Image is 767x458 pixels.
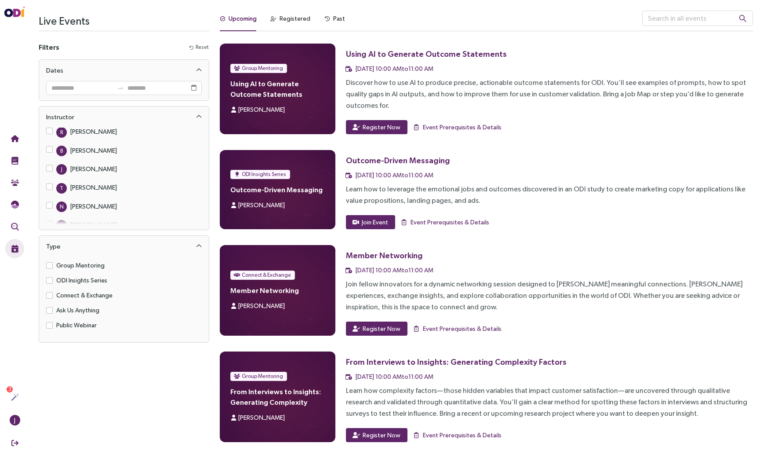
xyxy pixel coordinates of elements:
img: Community [11,179,19,187]
img: Outcome Validation [11,223,19,231]
button: Event Prerequisites & Details [413,120,502,134]
div: Discover how to use AI to produce precise, actionable outcome statements for ODI. You’ll see exam... [346,77,753,111]
span: T [60,183,63,194]
div: Instructor [46,112,74,122]
h4: Outcome-Driven Messaging [230,184,324,195]
span: R [60,127,63,138]
h4: Filters [39,42,59,52]
span: Event Prerequisites & Details [423,430,502,440]
button: Join Event [346,215,395,229]
button: Training [5,151,24,170]
button: Home [5,129,24,148]
span: [DATE] 10:00 AM to 11:00 AM [356,65,433,72]
div: Member Networking [346,250,423,261]
button: Live Events [5,239,24,258]
button: Reset [189,43,209,52]
h3: Live Events [39,11,209,31]
span: [DATE] 10:00 AM to 11:00 AM [356,172,433,179]
span: Group Mentoring [53,260,108,270]
span: N [60,202,64,212]
div: Learn how to leverage the emotional jobs and outcomes discovered in an ODI study to create market... [346,183,753,206]
div: Dates [39,60,209,81]
span: [DATE] 10:00 AM to 11:00 AM [356,373,433,380]
span: Event Prerequisites & Details [411,217,489,227]
button: Event Prerequisites & Details [413,322,502,336]
div: Using AI to Generate Outcome Statements [346,48,507,59]
button: Register Now [346,428,407,442]
div: Past [333,14,345,23]
span: 3 [8,386,11,392]
span: B [60,146,63,156]
sup: 3 [7,386,13,392]
span: Ask Us Anything [53,305,103,315]
div: Join fellow innovators for a dynamic networking session designed to [PERSON_NAME] meaningful conn... [346,278,753,313]
span: swap-right [117,84,124,92]
input: Search in all events [642,11,753,26]
button: Register Now [346,120,407,134]
button: Community [5,173,24,192]
span: search [739,15,747,22]
div: Learn how complexity factors—those hidden variables that impact customer satisfaction—are uncover... [346,385,753,419]
span: Join Event [362,217,388,227]
span: to [117,84,124,92]
button: Event Prerequisites & Details [413,428,502,442]
div: [PERSON_NAME] [70,202,117,211]
div: Upcoming [229,14,257,23]
span: [PERSON_NAME] [238,414,285,421]
h4: Using AI to Generate Outcome Statements [230,78,324,99]
span: J [61,164,62,175]
span: Register Now [363,430,400,440]
button: Sign Out [5,433,24,453]
img: JTBD Needs Framework [11,201,19,209]
button: Register Now [346,322,407,336]
span: Register Now [363,122,400,132]
span: Public Webinar [53,320,100,330]
div: Outcome-Driven Messaging [346,155,450,166]
div: Registered [280,14,310,23]
span: Connect & Exchange [53,290,116,300]
button: Event Prerequisites & Details [400,215,490,229]
span: Group Mentoring [242,372,283,381]
span: Group Mentoring [242,64,283,73]
span: ODI Insights Series [242,170,286,179]
div: Dates [46,65,63,76]
span: Reset [196,43,209,51]
span: Connect & Exchange [242,271,291,279]
h4: From Interviews to Insights: Generating Complexity Factors [230,386,324,407]
div: [PERSON_NAME] [70,183,117,192]
button: Outcome Validation [5,217,24,236]
span: [DATE] 10:00 AM to 11:00 AM [356,267,433,274]
img: Training [11,157,19,165]
button: Actions [5,388,24,407]
div: [PERSON_NAME] [70,146,117,155]
div: Type [39,236,209,257]
span: Register Now [363,324,400,333]
span: [PERSON_NAME] [238,202,285,209]
img: Live Events [11,245,19,253]
span: Event Prerequisites & Details [423,122,502,132]
button: J [5,410,24,430]
div: From Interviews to Insights: Generating Complexity Factors [346,356,567,367]
div: [PERSON_NAME] [70,164,117,174]
span: J [14,415,15,425]
div: Type [46,241,60,252]
span: [PERSON_NAME] [238,106,285,113]
div: Instructor [39,106,209,128]
div: [PERSON_NAME] [70,127,117,136]
button: Needs Framework [5,195,24,214]
span: [PERSON_NAME] [238,302,285,309]
h4: Member Networking [230,285,324,296]
button: search [732,11,754,26]
span: ODI Insights Series [53,275,111,285]
img: Actions [11,393,19,401]
span: Event Prerequisites & Details [423,324,502,333]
